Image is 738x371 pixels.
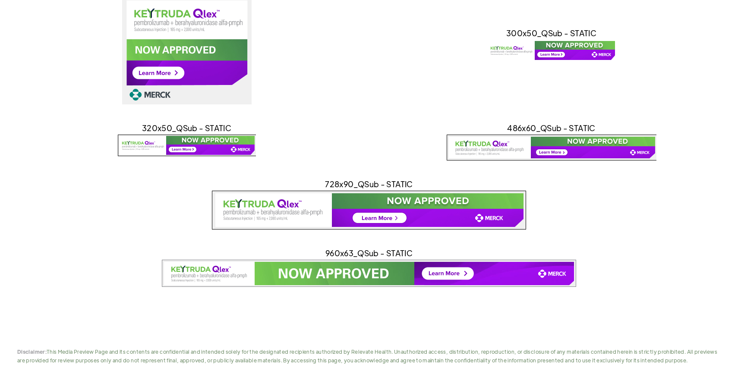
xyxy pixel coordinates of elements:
strong: Disclaimer: [17,348,47,355]
div: 300x50_QSub - STATIC [506,27,596,40]
div: 960x63_QSub - STATIC [325,247,413,260]
div: 320x50_QSub - STATIC [142,122,231,135]
div: 486x60_QSub - STATIC [507,122,595,135]
div: 728x90_QSub - STATIC [325,178,413,191]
